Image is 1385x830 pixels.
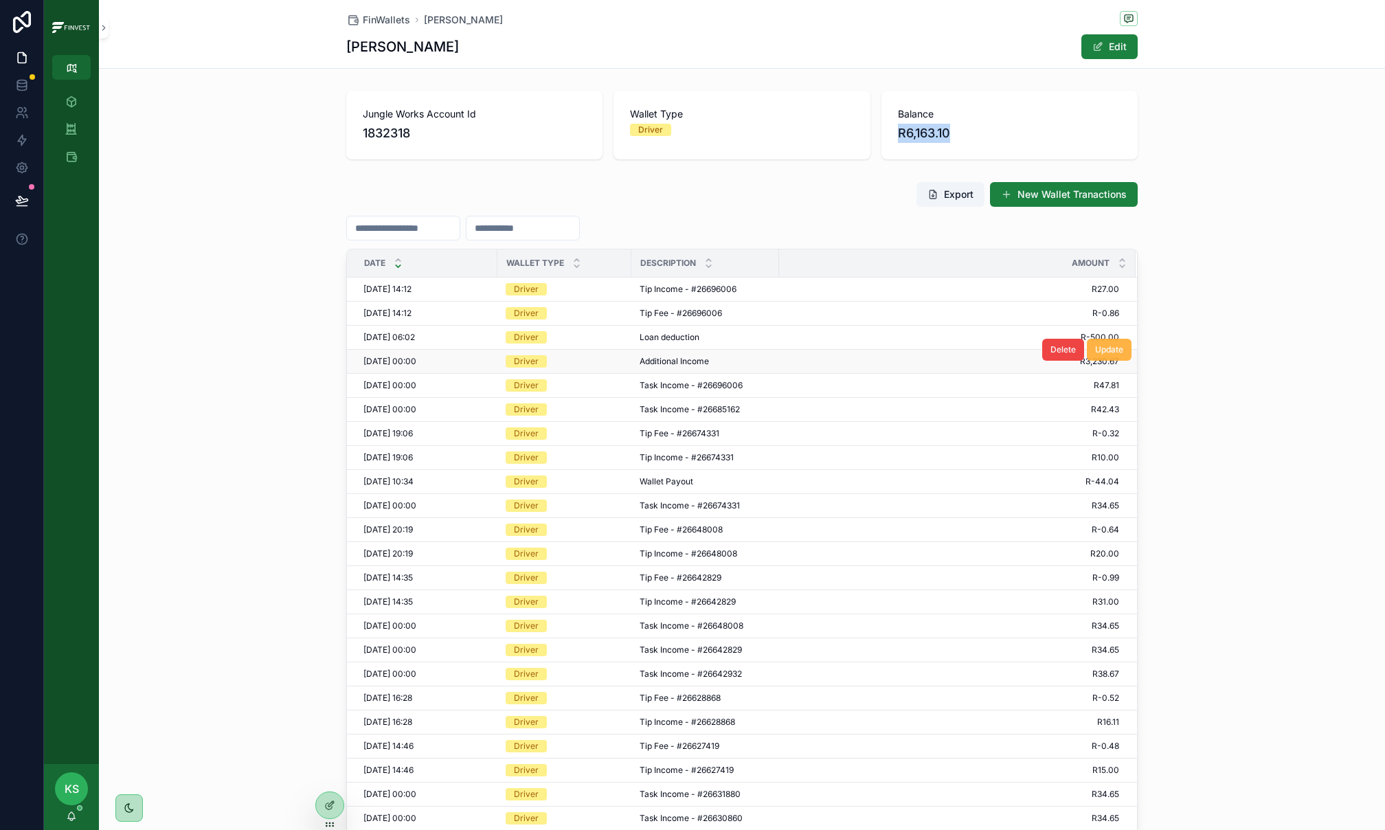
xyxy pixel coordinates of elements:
[640,356,709,367] span: Additional Income
[363,284,489,295] a: [DATE] 14:12
[780,813,1119,824] a: R34.65
[514,283,539,295] div: Driver
[640,741,719,752] span: Tip Fee - #26627419
[514,475,539,488] div: Driver
[780,500,1119,511] span: R34.65
[1087,339,1131,361] button: Update
[780,428,1119,439] span: R-0.32
[640,524,771,535] a: Tip Fee - #26648008
[363,741,489,752] a: [DATE] 14:46
[640,452,734,463] span: Tip Income - #26674331
[780,717,1119,728] a: R16.11
[514,379,539,392] div: Driver
[363,717,489,728] a: [DATE] 16:28
[640,644,742,655] span: Task Income - #26642829
[640,380,743,391] span: Task Income - #26696006
[640,572,721,583] span: Tip Fee - #26642829
[514,644,539,656] div: Driver
[506,692,623,704] a: Driver
[640,765,771,776] a: Tip Income - #26627419
[506,307,623,319] a: Driver
[780,380,1119,391] span: R47.81
[514,307,539,319] div: Driver
[363,308,489,319] a: [DATE] 14:12
[640,620,771,631] a: Task Income - #26648008
[363,524,413,535] span: [DATE] 20:19
[640,404,740,415] span: Task Income - #26685162
[363,500,416,511] span: [DATE] 00:00
[424,13,503,27] span: [PERSON_NAME]
[514,668,539,680] div: Driver
[640,356,771,367] a: Additional Income
[364,258,385,269] span: Date
[640,452,771,463] a: Tip Income - #26674331
[640,308,722,319] span: Tip Fee - #26696006
[363,669,416,680] span: [DATE] 00:00
[780,524,1119,535] a: R-0.64
[506,524,623,536] a: Driver
[363,548,413,559] span: [DATE] 20:19
[780,644,1119,655] a: R34.65
[506,379,623,392] a: Driver
[1081,34,1138,59] button: Edit
[640,789,741,800] span: Task Income - #26631880
[363,572,489,583] a: [DATE] 14:35
[640,669,771,680] a: Task Income - #26642932
[506,451,623,464] a: Driver
[514,572,539,584] div: Driver
[640,284,771,295] a: Tip Income - #26696006
[1050,344,1076,355] span: Delete
[514,500,539,512] div: Driver
[640,693,771,704] a: Tip Fee - #26628868
[630,107,853,121] span: Wallet Type
[640,428,719,439] span: Tip Fee - #26674331
[780,452,1119,463] a: R10.00
[780,693,1119,704] a: R-0.52
[640,693,721,704] span: Tip Fee - #26628868
[363,380,489,391] a: [DATE] 00:00
[780,308,1119,319] a: R-0.86
[898,107,1121,121] span: Balance
[363,669,489,680] a: [DATE] 00:00
[363,644,489,655] a: [DATE] 00:00
[363,813,416,824] span: [DATE] 00:00
[990,182,1138,207] a: New Wallet Tranactions
[780,548,1119,559] a: R20.00
[506,788,623,800] a: Driver
[363,789,416,800] span: [DATE] 00:00
[780,332,1119,343] a: R-500.00
[506,644,623,656] a: Driver
[514,548,539,560] div: Driver
[640,332,771,343] a: Loan deduction
[640,500,771,511] a: Task Income - #26674331
[780,669,1119,680] a: R38.67
[65,781,79,797] span: KS
[363,404,489,415] a: [DATE] 00:00
[640,548,737,559] span: Tip Income - #26648008
[640,308,771,319] a: Tip Fee - #26696006
[363,620,489,631] a: [DATE] 00:00
[363,765,489,776] a: [DATE] 14:46
[640,500,740,511] span: Task Income - #26674331
[363,813,489,824] a: [DATE] 00:00
[506,812,623,825] a: Driver
[514,764,539,776] div: Driver
[506,668,623,680] a: Driver
[363,620,416,631] span: [DATE] 00:00
[514,524,539,536] div: Driver
[363,596,413,607] span: [DATE] 14:35
[506,740,623,752] a: Driver
[780,741,1119,752] a: R-0.48
[363,476,414,487] span: [DATE] 10:34
[640,717,771,728] a: Tip Income - #26628868
[514,403,539,416] div: Driver
[514,620,539,632] div: Driver
[363,476,489,487] a: [DATE] 10:34
[780,356,1119,367] span: R3,230.67
[780,476,1119,487] a: R-44.04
